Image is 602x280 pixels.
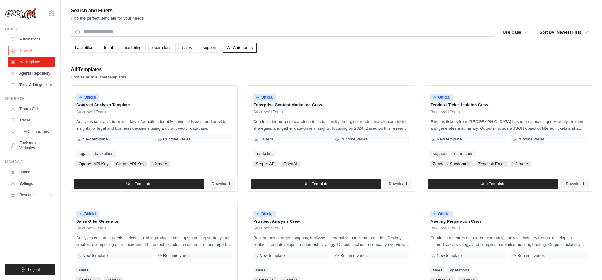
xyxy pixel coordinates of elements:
[566,181,584,186] span: Download
[74,179,204,189] a: Use Template
[8,190,55,200] button: Resources
[28,267,40,272] span: Logout
[8,80,55,90] a: Tools & Integrations
[76,94,99,101] span: Official
[163,137,191,142] span: Runtime varies
[253,234,409,248] p: Researches a target company, analyzes its organizational structure, identifies key contacts, and ...
[430,234,587,248] p: Conducts research on a target company, analyzes industry trends, develops a tailored sales strate...
[303,181,328,186] span: Use Template
[430,109,460,115] span: By crewAI Team
[430,161,473,167] span: Zendesk Subdomain
[8,34,55,44] a: Automations
[430,218,587,225] p: Meeting Preparation Crew
[71,43,97,53] a: backoffice
[253,151,276,157] a: marketing
[8,167,55,177] a: Usage
[430,211,453,217] span: Official
[5,264,55,275] button: Logout
[428,179,558,189] a: Use Template
[178,43,196,53] a: sales
[76,234,232,248] p: Analyzes customer needs, selects suitable products, develops a pricing strategy, and creates a co...
[76,102,232,108] p: Contract Analysis Template
[260,137,273,142] span: 7 users
[561,179,589,189] a: Download
[71,65,126,74] h2: All Templates
[253,226,283,231] span: By crewAI Team
[76,118,232,132] p: Analyzes contracts to extract key information, identify potential issues, and provide insights fo...
[8,115,55,125] a: Traces
[8,57,55,67] a: Marketplace
[83,137,107,142] span: New template
[92,151,116,157] a: backoffice
[253,118,409,132] p: Conducts thorough research on topic to identify emerging trends, analyze competitor strategies, a...
[253,211,276,217] span: Official
[76,151,90,157] a: legal
[76,226,106,231] span: By crewAI Team
[71,74,126,80] p: Browse all available templates
[76,109,106,115] span: By crewAI Team
[517,137,545,142] span: Runtime varies
[5,159,55,165] div: Manage
[430,118,587,132] p: Fetches tickets from [GEOGRAPHIC_DATA] based on a user's query, analyzes them, and generates a su...
[120,43,146,53] a: marketing
[76,211,99,217] span: Official
[5,7,37,19] img: Logo
[19,192,37,197] span: Resources
[126,181,151,186] span: Use Template
[476,161,508,167] span: Zendesk Email
[150,161,170,167] span: +2 more
[5,27,55,32] div: Build
[71,15,144,22] p: Find the perfect template for your needs
[253,161,278,167] span: Serper API
[430,267,445,273] a: sales
[5,96,55,101] div: Operate
[8,127,55,137] a: LLM Connections
[340,137,368,142] span: Runtime varies
[260,253,285,258] span: New template
[510,161,531,167] span: +2 more
[480,181,505,186] span: Use Template
[163,253,191,258] span: Runtime varies
[517,253,545,258] span: Runtime varies
[430,94,453,101] span: Official
[281,161,300,167] span: OpenAI
[253,218,409,225] p: Prospect Analysis Crew
[251,179,381,189] a: Use Template
[430,226,460,231] span: By crewAI Team
[8,178,55,189] a: Settings
[253,102,409,108] p: Enterprise Content Marketing Crew
[253,267,268,273] a: sales
[83,253,107,258] span: New template
[253,94,276,101] span: Official
[536,27,592,38] button: Sort By: Newest First
[76,267,91,273] a: sales
[8,68,55,78] a: Agents Repository
[100,43,117,53] a: legal
[76,161,111,167] span: OpenAI API Key
[148,43,176,53] a: operations
[199,43,220,53] a: support
[223,43,257,53] a: All Categories
[430,102,587,108] p: Zendesk Ticket Insights Crew
[206,179,235,189] a: Download
[114,161,147,167] span: Qdrant API Key
[71,6,144,15] h2: Search and Filters
[8,104,55,114] a: Traces Old
[76,218,232,225] p: Sales Offer Generator
[430,151,449,157] a: support
[384,179,412,189] a: Download
[437,253,462,258] span: New template
[8,46,56,56] a: Crew Studio
[8,138,55,153] a: Environment Variables
[499,27,532,38] button: Use Case
[451,151,476,157] a: operations
[253,109,283,115] span: By crewAI Team
[437,137,462,142] span: New template
[212,181,230,186] span: Download
[389,181,407,186] span: Download
[447,267,472,273] a: operations
[340,253,368,258] span: Runtime varies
